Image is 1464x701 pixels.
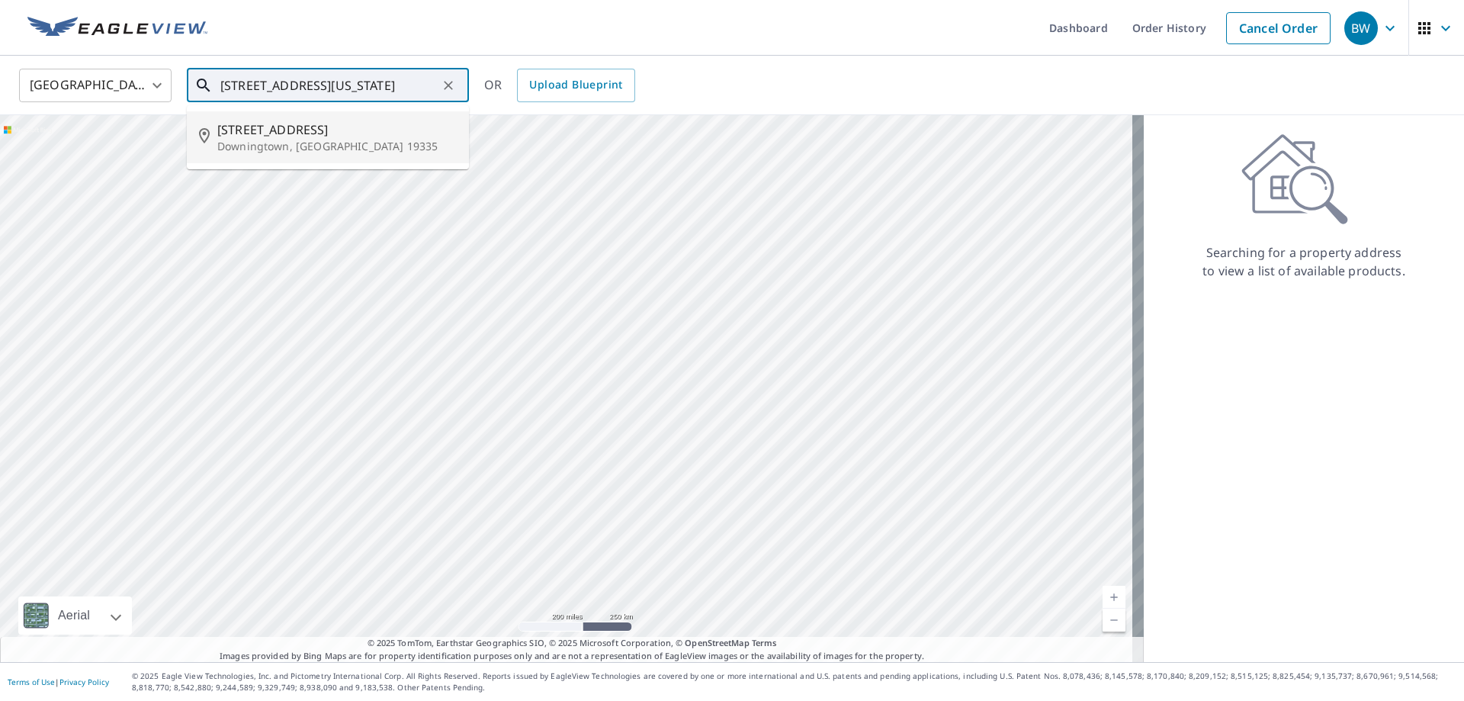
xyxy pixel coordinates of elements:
div: [GEOGRAPHIC_DATA] [19,64,172,107]
a: Privacy Policy [59,677,109,687]
a: Cancel Order [1226,12,1331,44]
a: Terms [752,637,777,648]
p: Downingtown, [GEOGRAPHIC_DATA] 19335 [217,139,457,154]
a: Upload Blueprint [517,69,634,102]
a: Terms of Use [8,677,55,687]
a: Current Level 5, Zoom In [1103,586,1125,609]
div: Aerial [53,596,95,635]
p: | [8,677,109,687]
div: Aerial [18,596,132,635]
input: Search by address or latitude-longitude [220,64,438,107]
span: [STREET_ADDRESS] [217,121,457,139]
button: Clear [438,75,459,96]
p: © 2025 Eagle View Technologies, Inc. and Pictometry International Corp. All Rights Reserved. Repo... [132,670,1456,693]
a: Current Level 5, Zoom Out [1103,609,1125,632]
div: OR [484,69,635,102]
img: EV Logo [27,17,207,40]
div: BW [1344,11,1378,45]
p: Searching for a property address to view a list of available products. [1202,243,1406,280]
span: Upload Blueprint [529,76,622,95]
a: OpenStreetMap [685,637,749,648]
span: © 2025 TomTom, Earthstar Geographics SIO, © 2025 Microsoft Corporation, © [368,637,777,650]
